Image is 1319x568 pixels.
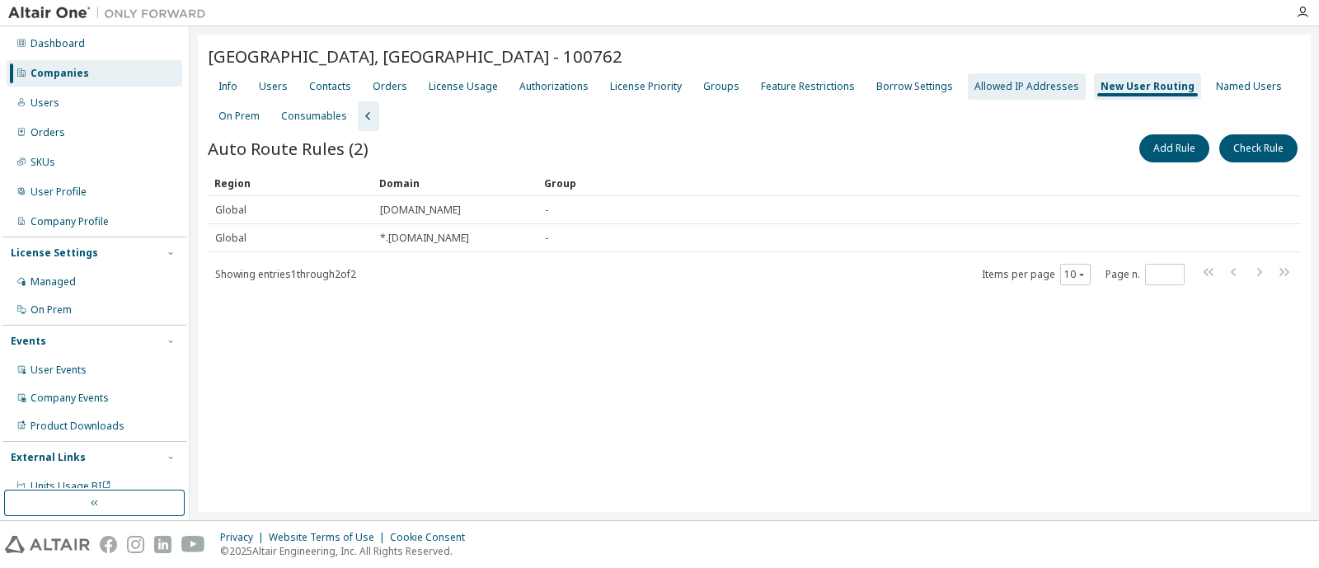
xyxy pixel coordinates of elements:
[11,451,86,464] div: External Links
[390,531,475,544] div: Cookie Consent
[214,170,366,196] div: Region
[269,531,390,544] div: Website Terms of Use
[1139,134,1209,162] button: Add Rule
[154,536,171,553] img: linkedin.svg
[31,185,87,199] div: User Profile
[31,420,124,433] div: Product Downloads
[208,45,622,68] span: [GEOGRAPHIC_DATA], [GEOGRAPHIC_DATA] - 100762
[220,544,475,558] p: © 2025 Altair Engineering, Inc. All Rights Reserved.
[259,80,288,93] div: Users
[1101,80,1195,93] div: New User Routing
[1219,134,1298,162] button: Check Rule
[31,96,59,110] div: Users
[208,137,368,160] span: Auto Route Rules (2)
[31,156,55,169] div: SKUs
[215,232,246,245] span: Global
[220,531,269,544] div: Privacy
[11,246,98,260] div: License Settings
[31,303,72,317] div: On Prem
[281,110,347,123] div: Consumables
[703,80,739,93] div: Groups
[1216,80,1282,93] div: Named Users
[100,536,117,553] img: facebook.svg
[31,126,65,139] div: Orders
[215,267,356,281] span: Showing entries 1 through 2 of 2
[373,80,407,93] div: Orders
[31,37,85,50] div: Dashboard
[31,275,76,289] div: Managed
[876,80,953,93] div: Borrow Settings
[544,170,1255,196] div: Group
[982,264,1091,285] span: Items per page
[215,204,246,217] span: Global
[31,215,109,228] div: Company Profile
[218,80,237,93] div: Info
[761,80,855,93] div: Feature Restrictions
[974,80,1079,93] div: Allowed IP Addresses
[379,170,531,196] div: Domain
[31,67,89,80] div: Companies
[309,80,351,93] div: Contacts
[380,204,461,217] span: [DOMAIN_NAME]
[610,80,682,93] div: License Priority
[380,232,469,245] span: *.[DOMAIN_NAME]
[5,536,90,553] img: altair_logo.svg
[1105,264,1185,285] span: Page n.
[127,536,144,553] img: instagram.svg
[31,364,87,377] div: User Events
[31,479,111,493] span: Units Usage BI
[8,5,214,21] img: Altair One
[545,204,548,217] span: -
[1064,268,1087,281] button: 10
[181,536,205,553] img: youtube.svg
[31,392,109,405] div: Company Events
[429,80,498,93] div: License Usage
[545,232,548,245] span: -
[218,110,260,123] div: On Prem
[11,335,46,348] div: Events
[519,80,589,93] div: Authorizations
